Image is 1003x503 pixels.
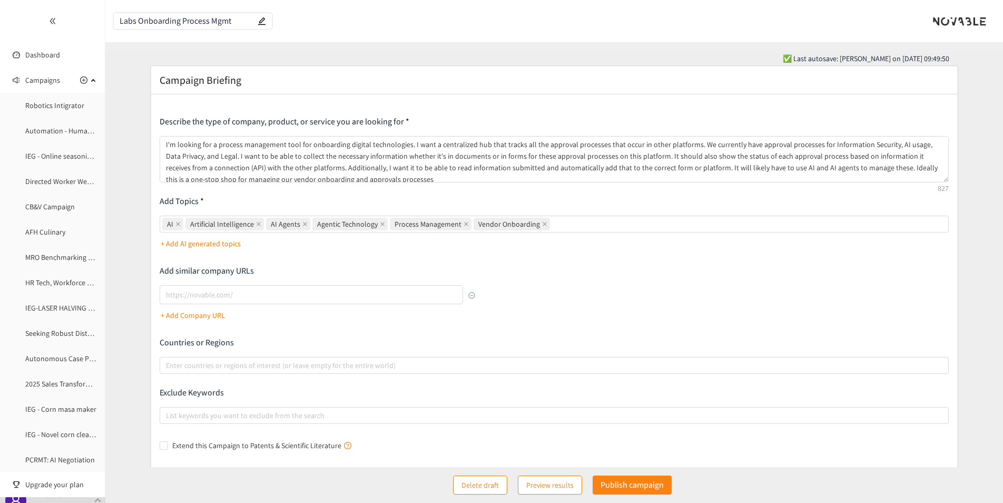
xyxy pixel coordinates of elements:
a: IEG - Corn masa maker [25,404,96,414]
input: List keywords you want to exclude from the search [166,409,168,422]
span: ✅ Last autosave: [PERSON_NAME] on [DATE] 09:49:50 [783,53,949,64]
a: PCRMT: AI Negotiation [25,455,95,465]
a: Robotics Intigrator [25,101,84,110]
span: AI [167,218,173,230]
input: AIArtificial IntelligenceAI AgentsAgentic TechnologyProcess ManagementVendor Onboarding [552,218,554,230]
span: close [175,221,181,227]
span: Artificial Intelligence [185,218,264,230]
button: Preview results [518,476,582,495]
span: AI Agents [266,218,310,230]
span: plus-circle [80,76,87,84]
a: MRO Benchmarking tool [25,253,101,262]
span: question-circle [344,442,351,449]
p: + Add AI generated topics [161,238,241,249]
a: CB&V Campaign [25,202,75,211]
textarea: I'm looking for a process management tool for onboarding digital technologies. I want a centraliz... [160,136,949,182]
h2: Campaign Briefing [160,73,241,88]
span: double-left [49,17,56,25]
button: Delete draft [453,476,507,495]
a: 2025 Sales Transformation - Gamification [25,379,153,389]
span: close [256,221,261,227]
span: edit [258,17,266,25]
span: Agentic Technology [312,218,388,230]
span: AI [162,218,183,230]
p: Describe the type of company, product, or service you are looking for [160,116,949,128]
span: Process Management [395,218,461,230]
p: Countries or Regions [160,337,949,349]
span: close [302,221,308,227]
span: Artificial Intelligence [190,218,254,230]
span: Agentic Technology [317,218,378,230]
a: Autonomous Case Picking [25,354,107,363]
span: Delete draft [461,479,499,491]
p: Add similar company URLs [160,265,475,277]
a: Seeking Robust Distributor Management System (DMS) for European Markets [25,328,265,338]
div: Campaign Briefing [160,73,949,88]
span: Process Management [390,218,471,230]
span: AI Agents [271,218,300,230]
a: AFH Culinary [25,227,65,237]
input: lookalikes url [160,285,463,304]
p: Publish campaign [601,478,664,491]
p: Exclude Keywords [160,387,949,399]
button: + Add Company URL [161,307,225,324]
iframe: Chat Widget [950,452,1003,503]
button: + Add AI generated topics [161,235,241,252]
span: Campaigns [25,70,60,91]
span: Vendor Onboarding [478,218,540,230]
a: IEG - Novel corn cleaning technology [25,430,140,439]
span: Preview results [526,479,574,491]
span: close [542,221,547,227]
span: close [464,221,469,227]
p: + Add Company URL [161,309,225,321]
a: IEG-LASER HALVING OFPOTATOES [25,303,128,313]
a: HR Tech, Workforce Planning & Cost Visibility [25,278,163,287]
span: Extend this Campaign to Patents & Scientific Literature [168,440,356,451]
a: IEG - Online seasoning monitoring [25,151,132,161]
a: Dashboard [25,50,60,60]
span: sound [13,76,20,84]
span: Upgrade your plan [25,474,97,495]
a: Automation - Humanoid Hand [25,126,120,136]
p: Add Topics [160,196,949,207]
span: close [380,221,385,227]
a: Directed Worker Wearables – Manufacturing [25,177,162,186]
button: Publish campaign [593,476,672,495]
span: trophy [13,481,20,488]
span: Vendor Onboarding [474,218,550,230]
